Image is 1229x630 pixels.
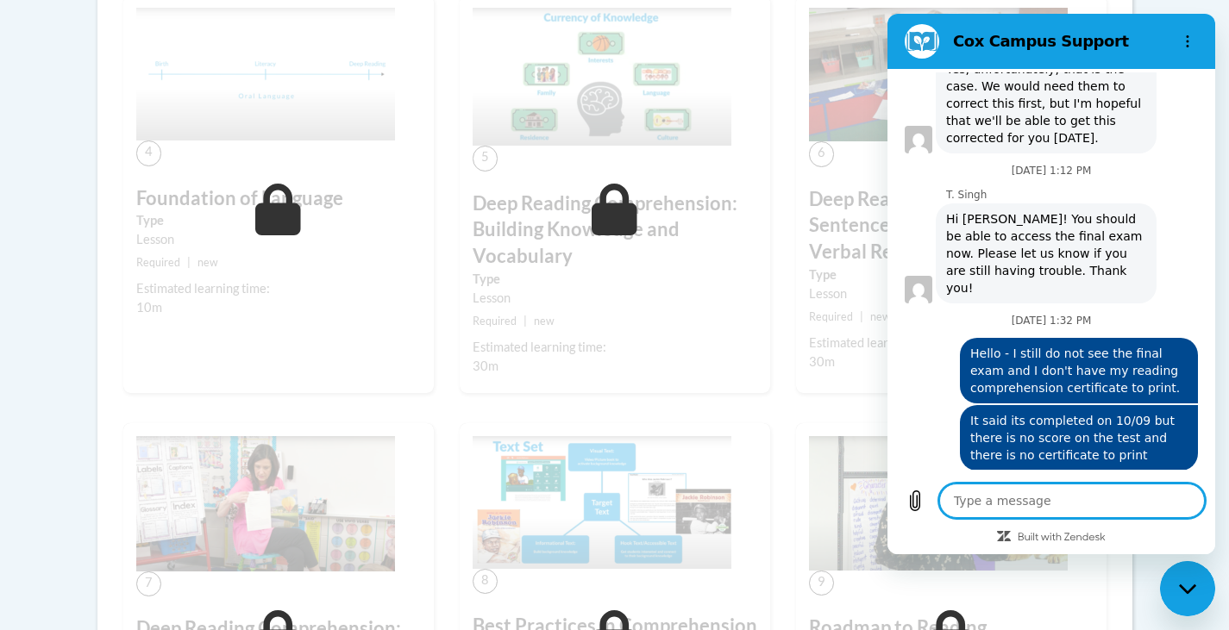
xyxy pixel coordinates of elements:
[473,569,498,594] span: 8
[473,436,731,569] img: Course Image
[809,571,834,596] span: 9
[809,8,1068,141] img: Course Image
[473,359,498,373] span: 30m
[524,315,527,327] span: |
[136,571,161,596] span: 7
[534,315,555,327] span: new
[809,334,1094,352] div: Estimated learning time:
[187,256,191,269] span: |
[809,436,1068,571] img: Course Image
[136,256,180,269] span: Required
[809,310,853,323] span: Required
[473,315,517,327] span: Required
[809,354,835,369] span: 30m
[136,300,162,315] span: 10m
[809,265,1094,284] label: Type
[809,141,834,166] span: 6
[198,256,218,269] span: new
[473,8,731,146] img: Course Image
[809,284,1094,303] div: Lesson
[887,14,1215,554] iframe: Messaging window
[1160,561,1215,616] iframe: Button to launch messaging window, conversation in progress
[136,140,161,165] span: 4
[136,8,395,140] img: Course Image
[473,270,757,289] label: Type
[136,279,421,298] div: Estimated learning time:
[809,186,1094,265] h3: Deep Reading Comprehension: Sentence Comprehension and Verbal Reasoning
[473,338,757,357] div: Estimated learning time:
[136,436,395,571] img: Course Image
[136,230,421,249] div: Lesson
[870,310,891,323] span: new
[473,146,498,171] span: 5
[473,190,757,270] h3: Deep Reading Comprehension: Building Knowledge and Vocabulary
[473,289,757,308] div: Lesson
[136,185,421,212] h3: Foundation of Language
[136,211,421,230] label: Type
[860,310,863,323] span: |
